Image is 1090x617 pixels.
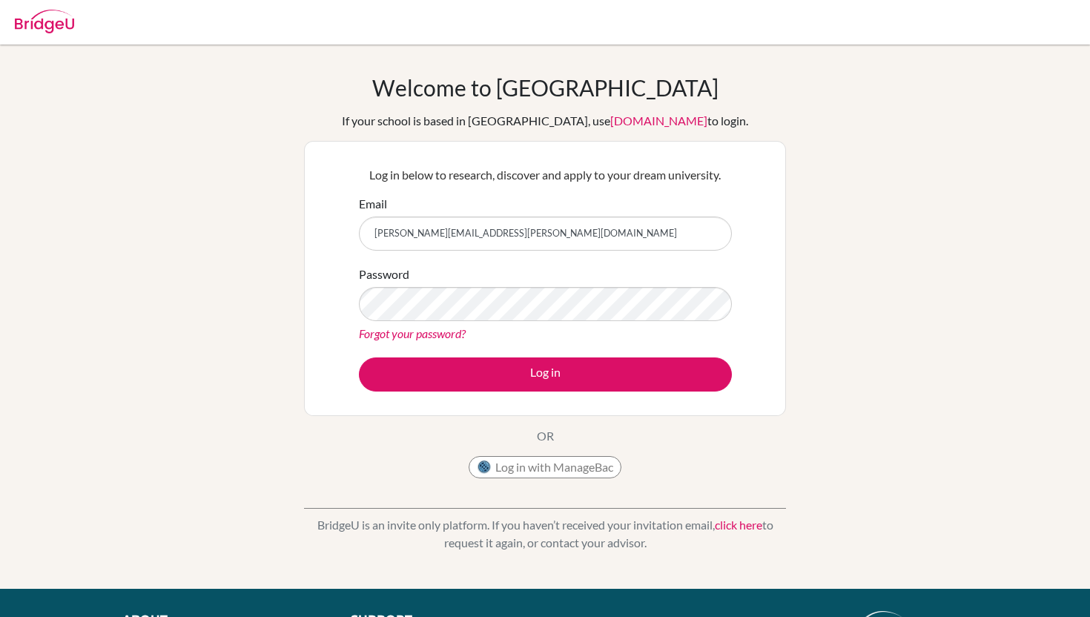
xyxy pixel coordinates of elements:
p: OR [537,427,554,445]
div: If your school is based in [GEOGRAPHIC_DATA], use to login. [342,112,748,130]
a: Forgot your password? [359,326,466,340]
label: Email [359,195,387,213]
label: Password [359,265,409,283]
a: [DOMAIN_NAME] [610,113,707,128]
button: Log in [359,357,732,392]
p: BridgeU is an invite only platform. If you haven’t received your invitation email, to request it ... [304,516,786,552]
h1: Welcome to [GEOGRAPHIC_DATA] [372,74,719,101]
a: click here [715,518,762,532]
p: Log in below to research, discover and apply to your dream university. [359,166,732,184]
img: Bridge-U [15,10,74,33]
button: Log in with ManageBac [469,456,621,478]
